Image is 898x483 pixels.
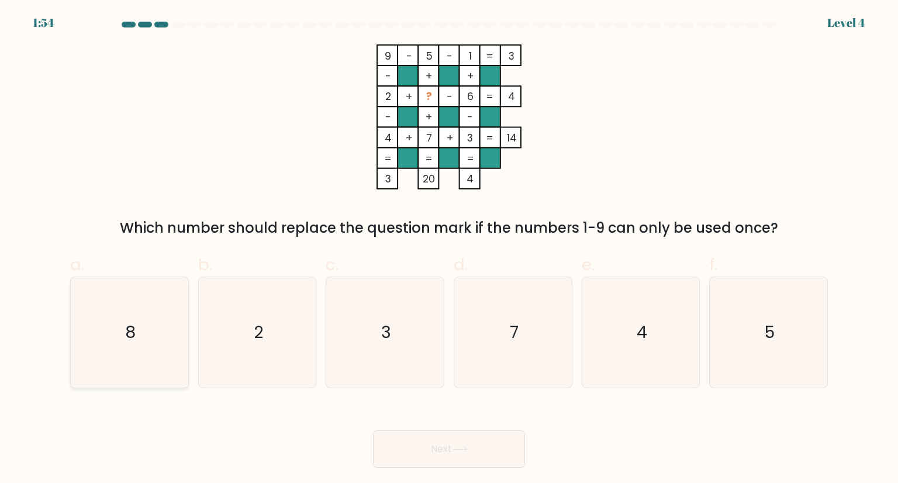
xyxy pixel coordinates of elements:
[405,130,413,145] tspan: +
[467,151,474,165] tspan: =
[467,89,474,103] tspan: 6
[326,253,339,276] span: c.
[827,14,865,32] div: Level 4
[198,253,212,276] span: b.
[486,89,493,103] tspan: =
[426,49,433,63] tspan: 5
[373,430,525,468] button: Next
[385,89,391,103] tspan: 2
[405,89,413,103] tspan: +
[425,109,433,124] tspan: +
[385,68,391,83] tspan: -
[426,89,432,103] tspan: ?
[381,320,391,344] text: 3
[467,130,473,145] tspan: 3
[765,320,775,344] text: 5
[447,49,453,63] tspan: -
[423,171,435,186] tspan: 20
[384,151,392,165] tspan: =
[70,253,84,276] span: a.
[406,49,412,63] tspan: -
[385,109,391,124] tspan: -
[446,130,454,145] tspan: +
[709,253,717,276] span: f.
[507,130,517,145] tspan: 14
[467,171,474,186] tspan: 4
[425,151,433,165] tspan: =
[469,49,472,63] tspan: 1
[33,14,54,32] div: 1:54
[385,171,391,186] tspan: 3
[385,49,391,63] tspan: 9
[454,253,468,276] span: d.
[77,218,821,239] div: Which number should replace the question mark if the numbers 1-9 can only be used once?
[125,320,136,344] text: 8
[508,89,515,103] tspan: 4
[510,320,519,344] text: 7
[425,68,433,83] tspan: +
[509,49,514,63] tspan: 3
[486,130,493,145] tspan: =
[447,89,453,103] tspan: -
[467,109,473,124] tspan: -
[426,130,432,145] tspan: 7
[637,320,647,344] text: 4
[467,68,474,83] tspan: +
[254,320,263,344] text: 2
[385,130,392,145] tspan: 4
[582,253,595,276] span: e.
[486,49,493,63] tspan: =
